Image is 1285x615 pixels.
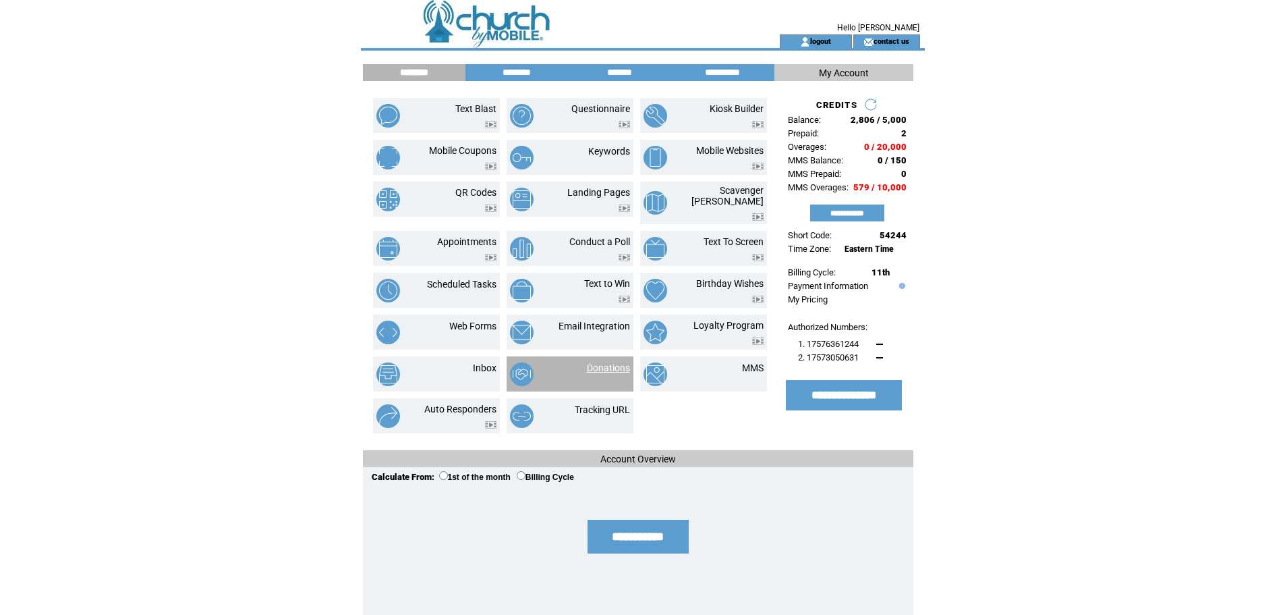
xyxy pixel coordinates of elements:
span: 2 [901,128,907,138]
img: donations.png [510,363,534,386]
a: Appointments [437,236,496,247]
img: conduct-a-poll.png [510,237,534,261]
img: video.png [619,254,630,261]
span: 579 / 10,000 [853,182,907,192]
span: Billing Cycle: [788,267,836,277]
img: questionnaire.png [510,104,534,128]
img: video.png [752,338,764,345]
span: Hello [PERSON_NAME] [837,23,919,32]
img: email-integration.png [510,321,534,344]
span: Eastern Time [845,244,894,254]
img: video.png [752,121,764,128]
span: 2,806 / 5,000 [851,115,907,125]
img: account_icon.gif [800,36,810,47]
img: video.png [752,213,764,221]
a: Kiosk Builder [710,103,764,114]
img: web-forms.png [376,321,400,344]
img: mobile-coupons.png [376,146,400,169]
a: Conduct a Poll [569,236,630,247]
img: auto-responders.png [376,404,400,428]
span: My Account [819,68,869,78]
img: scavenger-hunt.png [644,191,667,215]
img: video.png [485,121,496,128]
a: Tracking URL [575,404,630,415]
span: MMS Prepaid: [788,169,841,179]
span: 0 / 20,000 [864,142,907,152]
a: Loyalty Program [693,320,764,331]
a: Questionnaire [571,103,630,114]
a: Web Forms [449,321,496,331]
span: MMS Overages: [788,182,849,192]
img: video.png [485,163,496,170]
span: 11th [872,267,890,277]
span: 0 / 150 [878,155,907,165]
img: appointments.png [376,237,400,261]
span: Authorized Numbers: [788,322,867,332]
img: mobile-websites.png [644,146,667,169]
a: MMS [742,363,764,373]
img: kiosk-builder.png [644,104,667,128]
img: landing-pages.png [510,188,534,211]
a: contact us [874,36,909,45]
span: 0 [901,169,907,179]
a: Text to Win [584,278,630,289]
label: Billing Cycle [517,473,574,482]
img: birthday-wishes.png [644,279,667,302]
a: logout [810,36,831,45]
img: help.gif [896,283,905,289]
span: Time Zone: [788,244,831,254]
a: Email Integration [559,321,630,331]
img: video.png [752,296,764,303]
a: Inbox [473,363,496,373]
span: Balance: [788,115,821,125]
a: Scheduled Tasks [427,279,496,290]
input: Billing Cycle [517,471,525,480]
img: video.png [752,163,764,170]
span: 2. 17573050631 [798,352,859,363]
img: text-to-win.png [510,279,534,302]
label: 1st of the month [439,473,511,482]
span: Short Code: [788,230,832,240]
img: scheduled-tasks.png [376,279,400,302]
img: video.png [619,121,630,128]
img: video.png [485,254,496,261]
span: Calculate From: [372,472,434,482]
img: text-blast.png [376,104,400,128]
img: loyalty-program.png [644,321,667,344]
img: mms.png [644,363,667,386]
span: 54244 [880,230,907,240]
a: Birthday Wishes [696,278,764,289]
a: Scavenger [PERSON_NAME] [691,185,764,207]
span: Account Overview [600,454,676,464]
img: contact_us_icon.gif [863,36,874,47]
a: Keywords [588,146,630,157]
img: video.png [619,296,630,303]
a: Mobile Coupons [429,145,496,156]
a: My Pricing [788,294,828,304]
img: qr-codes.png [376,188,400,211]
span: CREDITS [816,100,857,110]
img: video.png [485,421,496,429]
img: video.png [619,205,630,212]
img: tracking-url.png [510,404,534,428]
img: keywords.png [510,146,534,169]
a: Payment Information [788,281,868,291]
input: 1st of the month [439,471,448,480]
span: 1. 17576361244 [798,339,859,349]
a: QR Codes [455,187,496,198]
span: MMS Balance: [788,155,843,165]
img: video.png [485,205,496,212]
a: Landing Pages [567,187,630,198]
span: Overages: [788,142,826,152]
a: Donations [587,363,630,373]
a: Mobile Websites [696,145,764,156]
img: text-to-screen.png [644,237,667,261]
a: Text Blast [455,103,496,114]
a: Auto Responders [424,404,496,415]
span: Prepaid: [788,128,819,138]
a: Text To Screen [704,236,764,247]
img: video.png [752,254,764,261]
img: inbox.png [376,363,400,386]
